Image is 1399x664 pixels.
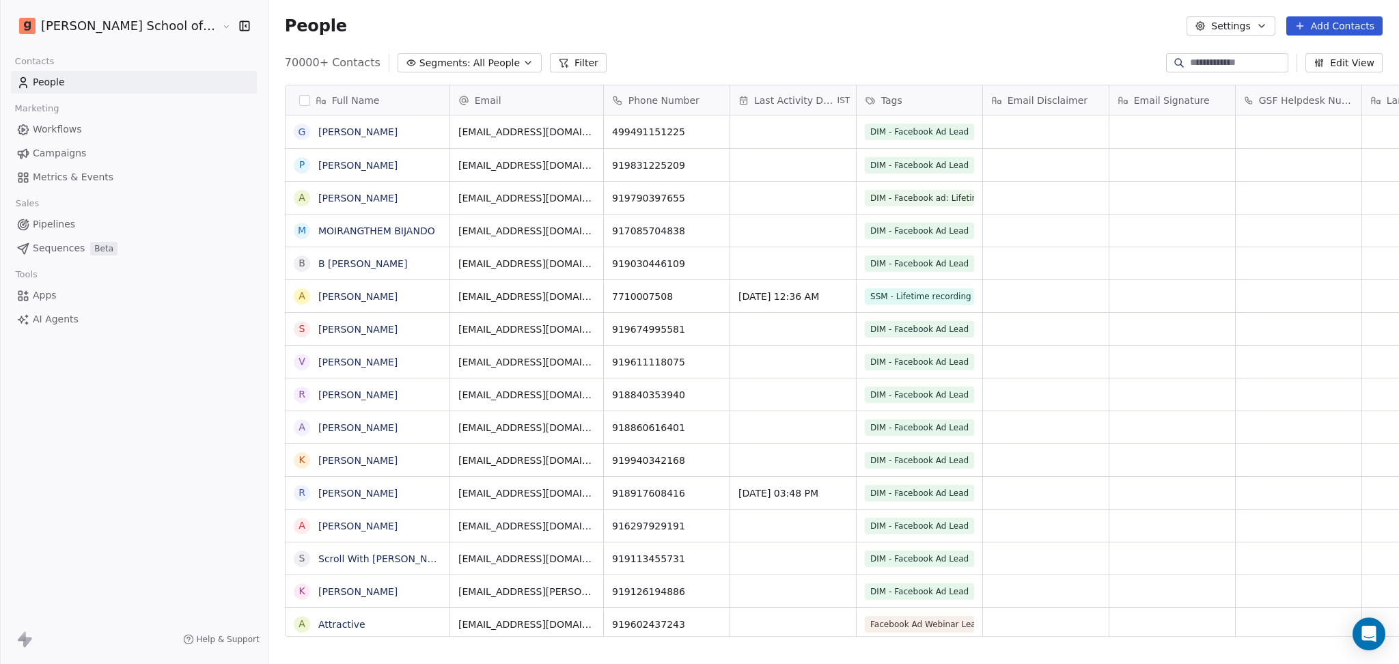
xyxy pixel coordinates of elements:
div: V [299,355,305,369]
a: [PERSON_NAME] [318,357,398,368]
span: People [33,75,65,89]
span: 919674995581 [612,322,721,336]
a: B [PERSON_NAME] [318,258,407,269]
span: [EMAIL_ADDRESS][DOMAIN_NAME] [458,158,595,172]
a: Apps [11,284,257,307]
span: Tags [881,94,902,107]
span: [EMAIL_ADDRESS][DOMAIN_NAME] [458,125,595,139]
span: 919113455731 [612,552,721,566]
div: Last Activity DateIST [730,85,856,115]
span: 919790397655 [612,191,721,205]
div: Email Signature [1109,85,1235,115]
span: SSM - Lifetime recording [865,288,974,305]
div: P [299,158,305,172]
span: DIM - Facebook Ad Lead [865,485,974,501]
span: GSF Helpdesk Number [1259,94,1353,107]
span: [EMAIL_ADDRESS][DOMAIN_NAME] [458,486,595,500]
span: People [285,16,347,36]
div: K [299,453,305,467]
a: SequencesBeta [11,237,257,260]
span: DIM - Facebook Ad Lead [865,223,974,239]
span: DIM - Facebook Ad Lead [865,124,974,140]
span: Marketing [9,98,65,119]
span: 916297929191 [612,519,721,533]
span: Email Signature [1134,94,1210,107]
a: [PERSON_NAME] [318,324,398,335]
span: Facebook Ad Webinar Lead [865,616,974,633]
span: [EMAIL_ADDRESS][DOMAIN_NAME] [458,388,595,402]
div: R [299,486,305,500]
span: Full Name [332,94,380,107]
div: S [299,551,305,566]
span: Help & Support [197,634,260,645]
span: 917085704838 [612,224,721,238]
span: 499491151225 [612,125,721,139]
span: DIM - Facebook Ad Lead [865,387,974,403]
button: Edit View [1305,53,1383,72]
button: [PERSON_NAME] School of Finance LLP [16,14,212,38]
span: DIM - Facebook Ad Lead [865,551,974,567]
span: Tools [10,264,43,285]
span: Last Activity Date [754,94,835,107]
span: DIM - Facebook Ad Lead [865,157,974,174]
span: DIM - Facebook Ad Lead [865,321,974,337]
span: [EMAIL_ADDRESS][DOMAIN_NAME] [458,519,595,533]
span: [EMAIL_ADDRESS][DOMAIN_NAME] [458,552,595,566]
span: 7710007508 [612,290,721,303]
div: A [299,518,305,533]
span: Segments: [419,56,471,70]
span: [DATE] 12:36 AM [738,290,848,303]
span: DIM - Facebook Ad Lead [865,419,974,436]
span: [DATE] 03:48 PM [738,486,848,500]
span: Metrics & Events [33,170,113,184]
a: [PERSON_NAME] [318,488,398,499]
div: M [298,223,306,238]
span: IST [837,95,850,106]
span: 919126194886 [612,585,721,598]
span: Sequences [33,241,85,255]
div: Full Name [286,85,449,115]
span: Contacts [9,51,60,72]
div: G [298,125,305,139]
span: [EMAIL_ADDRESS][DOMAIN_NAME] [458,257,595,271]
a: MOIRANGTHEM BIJANDO [318,225,435,236]
div: Tags [857,85,982,115]
a: Pipelines [11,213,257,236]
button: Settings [1187,16,1275,36]
span: Campaigns [33,146,86,161]
button: Add Contacts [1286,16,1383,36]
span: Email [475,94,501,107]
span: [EMAIL_ADDRESS][PERSON_NAME][DOMAIN_NAME] [458,585,595,598]
div: A [299,420,305,434]
span: DIM - Facebook ad: Lifetime Recording [865,190,974,206]
a: Campaigns [11,142,257,165]
span: 70000+ Contacts [285,55,380,71]
div: S [299,322,305,336]
span: [EMAIL_ADDRESS][DOMAIN_NAME] [458,224,595,238]
div: A [299,617,305,631]
span: DIM - Facebook Ad Lead [865,583,974,600]
div: Open Intercom Messenger [1353,618,1385,650]
span: [PERSON_NAME] School of Finance LLP [41,17,219,35]
span: DIM - Facebook Ad Lead [865,255,974,272]
span: [EMAIL_ADDRESS][DOMAIN_NAME] [458,191,595,205]
span: 919611118075 [612,355,721,369]
div: Email Disclaimer [983,85,1109,115]
span: Apps [33,288,57,303]
div: A [299,289,305,303]
a: [PERSON_NAME] [318,586,398,597]
span: 918860616401 [612,421,721,434]
span: Email Disclaimer [1008,94,1088,107]
div: B [299,256,305,271]
span: DIM - Facebook Ad Lead [865,452,974,469]
span: Workflows [33,122,82,137]
div: Email [450,85,603,115]
div: GSF Helpdesk Number [1236,85,1361,115]
a: AI Agents [11,308,257,331]
span: [EMAIL_ADDRESS][DOMAIN_NAME] [458,322,595,336]
a: [PERSON_NAME] [318,126,398,137]
span: 919831225209 [612,158,721,172]
button: Filter [550,53,607,72]
span: Sales [10,193,45,214]
span: [EMAIL_ADDRESS][DOMAIN_NAME] [458,454,595,467]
